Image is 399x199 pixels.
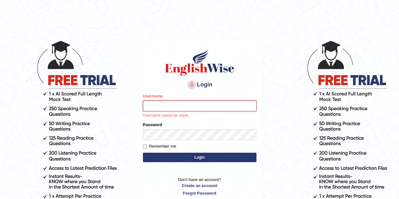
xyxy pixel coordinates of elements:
[143,143,176,149] label: Remember me
[143,190,256,196] a: Forgot Password
[143,113,256,119] p: Username cannot be blank.
[143,93,163,99] label: Username
[143,153,256,162] button: Login
[143,122,162,128] label: Password
[143,144,147,149] input: Remember me
[143,177,256,196] p: Don't have an account?
[143,80,256,90] h4: Login
[164,48,236,77] img: Logo of English Wise sign in for intelligent practice with AI
[143,183,256,189] a: Create an account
